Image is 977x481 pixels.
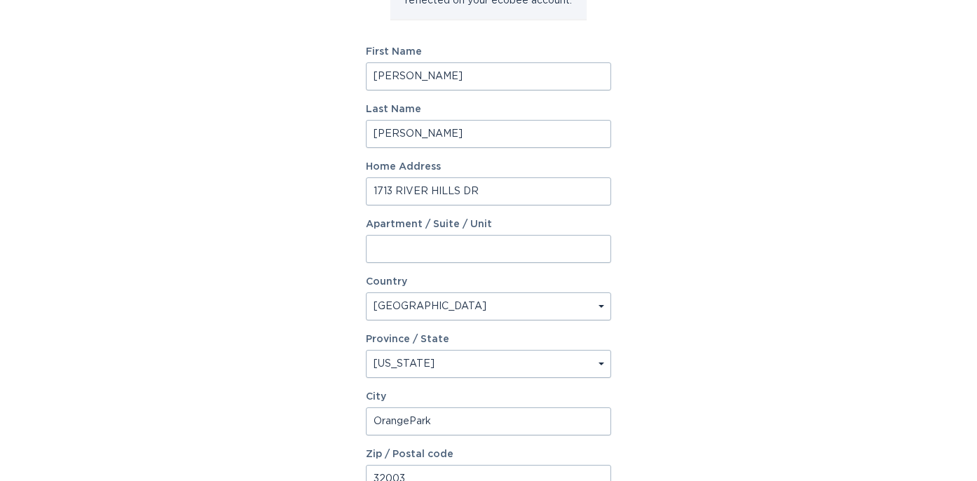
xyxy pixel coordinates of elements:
label: Apartment / Suite / Unit [366,219,611,229]
label: Country [366,277,407,287]
label: Home Address [366,162,611,172]
label: Last Name [366,104,611,114]
label: Zip / Postal code [366,449,611,459]
label: Province / State [366,334,449,344]
label: City [366,392,611,402]
label: First Name [366,47,611,57]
